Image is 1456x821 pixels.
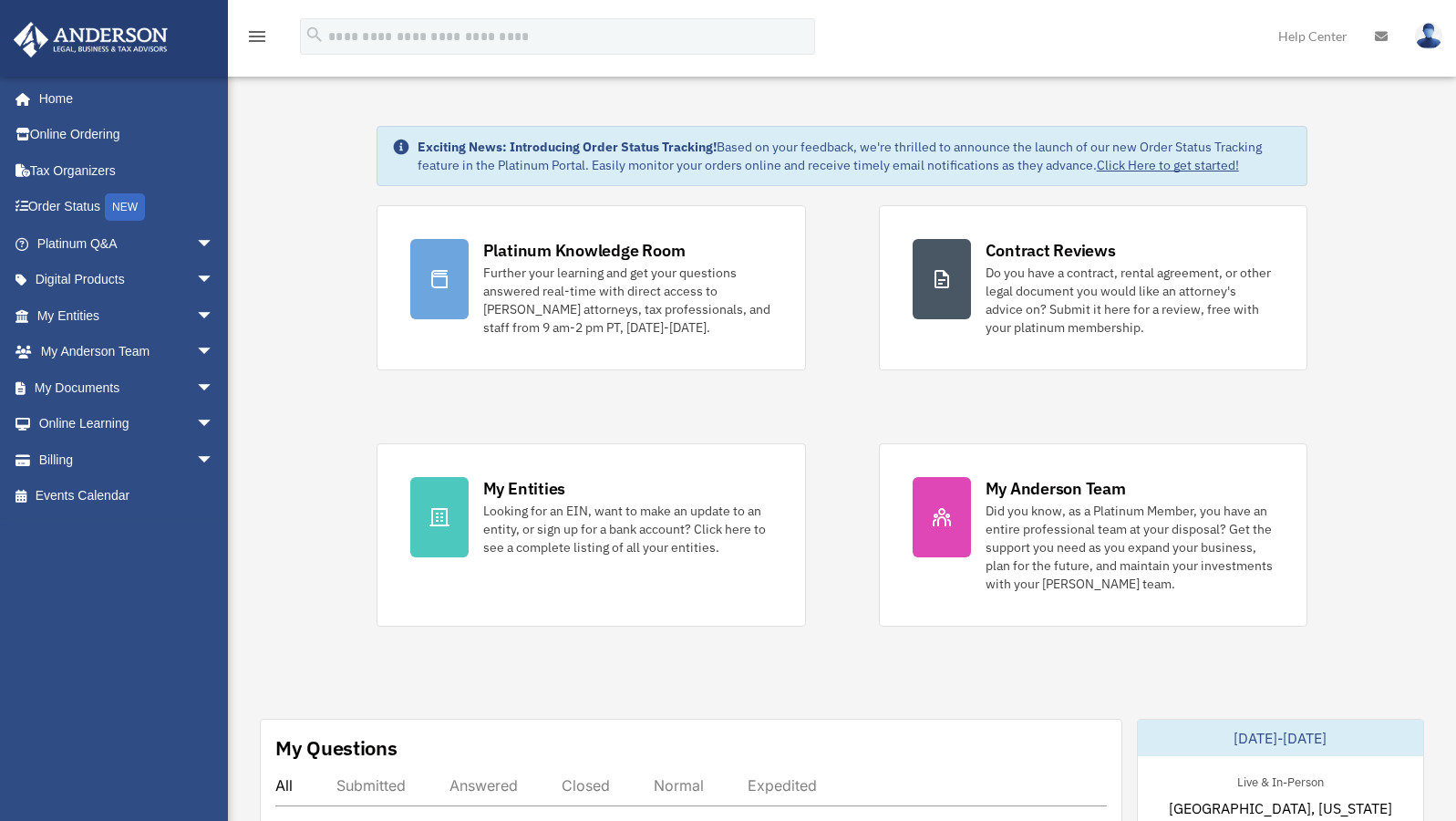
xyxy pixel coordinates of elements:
[105,193,145,221] div: NEW
[377,443,806,627] a: My Entities Looking for an EIN, want to make an update to an entity, or sign up for a bank accoun...
[483,239,686,262] div: Platinum Knowledge Room
[196,406,232,443] span: arrow_drop_down
[246,32,268,47] a: menu
[449,776,518,795] div: Answered
[275,734,398,762] div: My Questions
[13,117,242,153] a: Online Ordering
[8,22,173,57] img: Anderson Advisors Platinum Portal
[748,776,817,795] div: Expedited
[13,152,242,189] a: Tax Organizers
[13,369,242,406] a: My Documentsarrow_drop_down
[1169,797,1392,819] span: [GEOGRAPHIC_DATA], [US_STATE]
[986,477,1126,500] div: My Anderson Team
[13,297,242,334] a: My Entitiesarrow_drop_down
[196,225,232,263] span: arrow_drop_down
[1223,771,1338,790] div: Live & In-Person
[336,776,406,795] div: Submitted
[275,776,293,795] div: All
[13,225,242,262] a: Platinum Q&Aarrow_drop_down
[654,776,704,795] div: Normal
[13,442,242,478] a: Billingarrow_drop_down
[13,262,242,298] a: Digital Productsarrow_drop_down
[483,477,565,500] div: My Entities
[196,262,232,299] span: arrow_drop_down
[418,138,1293,174] div: Based on your feedback, we're thrilled to announce the launch of our new Order Status Tracking fe...
[196,369,232,407] span: arrow_drop_down
[1097,157,1239,173] a: Click Here to get started!
[483,264,772,337] div: Further your learning and get your questions answered real-time with direct access to [PERSON_NAM...
[196,297,232,335] span: arrow_drop_down
[305,25,325,45] i: search
[879,205,1308,370] a: Contract Reviews Do you have a contract, rental agreement, or other legal document you would like...
[13,406,242,442] a: Online Learningarrow_drop_down
[418,139,717,155] strong: Exciting News: Introducing Order Status Tracking!
[562,776,610,795] div: Closed
[986,502,1275,593] div: Did you know, as a Platinum Member, you have an entire professional team at your disposal? Get th...
[13,80,232,117] a: Home
[986,239,1116,262] div: Contract Reviews
[13,334,242,370] a: My Anderson Teamarrow_drop_down
[246,26,268,47] i: menu
[377,205,806,370] a: Platinum Knowledge Room Further your learning and get your questions answered real-time with dire...
[196,442,232,479] span: arrow_drop_down
[483,502,772,556] div: Looking for an EIN, want to make an update to an entity, or sign up for a bank account? Click her...
[196,334,232,371] span: arrow_drop_down
[879,443,1308,627] a: My Anderson Team Did you know, as a Platinum Member, you have an entire professional team at your...
[986,264,1275,337] div: Do you have a contract, rental agreement, or other legal document you would like an attorney's ad...
[13,478,242,514] a: Events Calendar
[1138,720,1423,756] div: [DATE]-[DATE]
[13,189,242,226] a: Order StatusNEW
[1415,23,1442,49] img: User Pic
